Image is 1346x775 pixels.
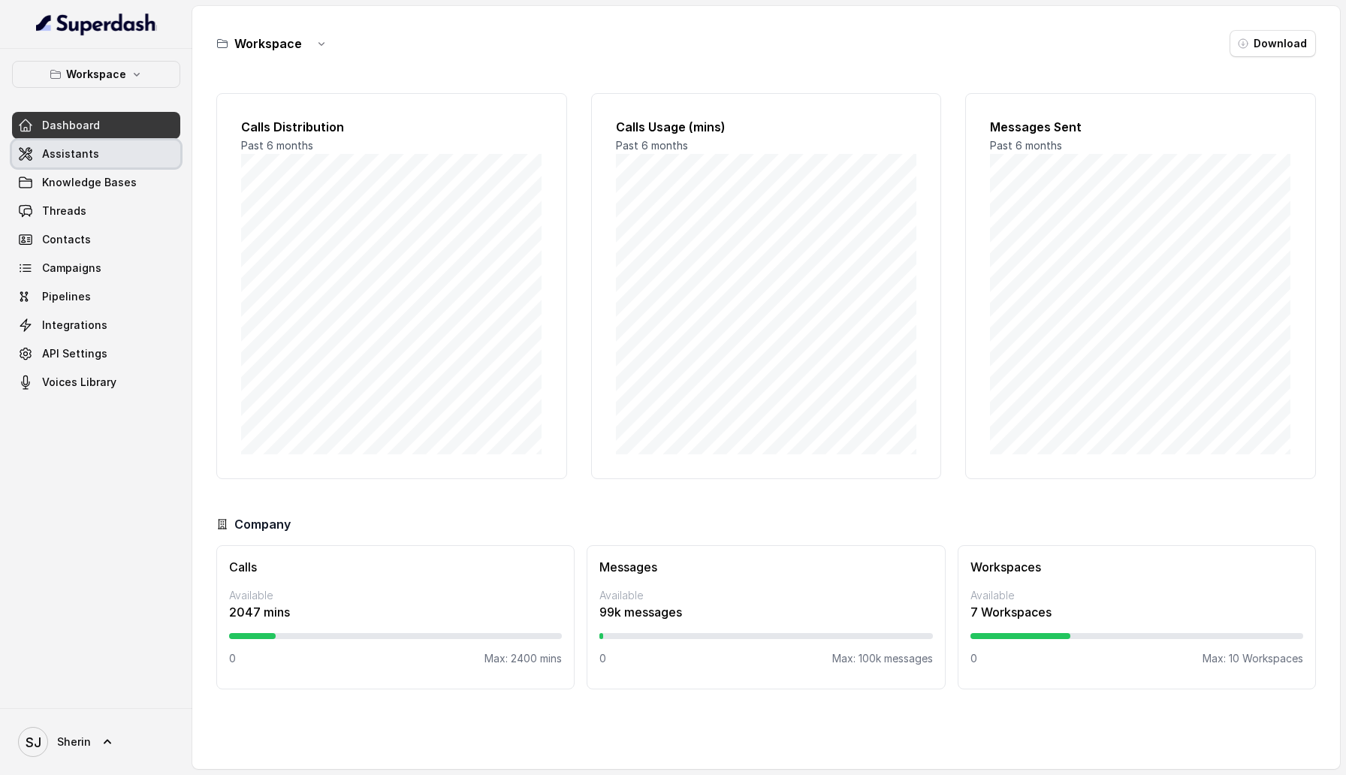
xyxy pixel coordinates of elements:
span: Voices Library [42,375,116,390]
span: Knowledge Bases [42,175,137,190]
span: Assistants [42,146,99,161]
a: API Settings [12,340,180,367]
p: 7 Workspaces [970,603,1303,621]
img: light.svg [36,12,157,36]
a: Knowledge Bases [12,169,180,196]
span: Integrations [42,318,107,333]
span: Contacts [42,232,91,247]
h2: Calls Usage (mins) [616,118,917,136]
p: Available [229,588,562,603]
h3: Workspaces [970,558,1303,576]
p: 0 [970,651,977,666]
a: Voices Library [12,369,180,396]
p: 0 [229,651,236,666]
text: SJ [26,734,41,750]
span: Pipelines [42,289,91,304]
a: Dashboard [12,112,180,139]
h2: Calls Distribution [241,118,542,136]
a: Threads [12,198,180,225]
p: Max: 2400 mins [484,651,562,666]
span: Past 6 months [990,139,1062,152]
a: Integrations [12,312,180,339]
a: Contacts [12,226,180,253]
p: Available [599,588,932,603]
span: Campaigns [42,261,101,276]
span: Sherin [57,734,91,749]
p: 99k messages [599,603,932,621]
span: Past 6 months [241,139,313,152]
p: 2047 mins [229,603,562,621]
h3: Workspace [234,35,302,53]
h3: Messages [599,558,932,576]
span: Threads [42,204,86,219]
p: Workspace [66,65,126,83]
p: Max: 10 Workspaces [1203,651,1303,666]
h3: Company [234,515,291,533]
span: Dashboard [42,118,100,133]
button: Workspace [12,61,180,88]
span: Past 6 months [616,139,688,152]
p: Available [970,588,1303,603]
p: Max: 100k messages [832,651,933,666]
a: Assistants [12,140,180,167]
a: Pipelines [12,283,180,310]
h3: Calls [229,558,562,576]
p: 0 [599,651,606,666]
button: Download [1230,30,1316,57]
span: API Settings [42,346,107,361]
h2: Messages Sent [990,118,1291,136]
a: Sherin [12,721,180,763]
a: Campaigns [12,255,180,282]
